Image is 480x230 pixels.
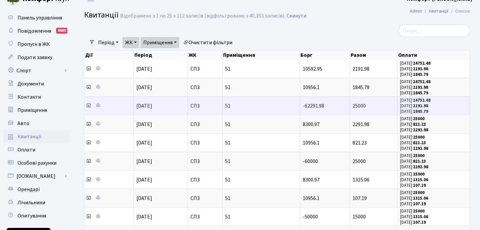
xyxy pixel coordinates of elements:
[400,72,428,78] small: [DATE]:
[400,164,428,170] small: [DATE]:
[400,190,425,196] small: [DATE]:
[225,140,297,146] span: 51
[303,213,318,220] span: -50000
[225,122,297,127] span: 51
[397,50,470,60] th: Оплати
[400,182,426,188] small: [DATE]:
[3,90,69,104] a: Контакти
[17,27,51,35] span: Повідомлення
[353,65,369,73] span: 2191.98
[3,183,69,196] a: Орендарі
[353,84,369,91] span: 1845.79
[17,212,46,219] span: Опитування
[353,176,369,183] span: 1315.06
[429,8,448,15] a: Квитанції
[3,130,69,143] a: Квитанції
[400,66,428,72] small: [DATE]:
[190,85,220,90] span: СП3
[400,116,425,122] small: [DATE]:
[413,72,428,78] b: 1845.79
[400,127,428,133] small: [DATE]:
[413,146,428,151] b: 2291.98
[190,214,220,219] span: СП3
[400,214,428,220] small: [DATE]:
[400,146,428,151] small: [DATE]:
[400,97,430,103] small: [DATE]:
[190,66,220,72] span: СП3
[17,93,41,101] span: Контакти
[400,60,430,66] small: [DATE]:
[3,64,69,77] a: Спорт
[17,159,56,167] span: Особові рахунки
[136,139,152,147] span: [DATE]
[136,121,152,128] span: [DATE]
[17,107,47,114] span: Приміщення
[17,146,35,153] span: Оплати
[400,140,426,146] small: [DATE]:
[398,24,470,37] input: Пошук...
[413,121,426,127] b: 821.23
[413,127,428,133] b: 2291.98
[3,170,69,183] a: [DOMAIN_NAME]
[353,102,366,110] span: 25000
[400,134,425,140] small: [DATE]:
[413,116,425,122] b: 25000
[413,90,428,96] b: 1845.79
[136,213,152,220] span: [DATE]
[3,104,69,117] a: Приміщення
[413,164,428,170] b: 2291.98
[400,79,430,85] small: [DATE]:
[190,159,220,164] span: СП3
[353,158,366,165] span: 25000
[353,195,367,202] span: 107.19
[136,195,152,202] span: [DATE]
[400,4,480,18] nav: breadcrumb
[287,13,306,19] a: Скинути
[3,209,69,222] a: Опитування
[223,50,300,60] th: Приміщення
[136,176,152,183] span: [DATE]
[136,84,152,91] span: [DATE]
[353,213,366,220] span: 15000
[141,37,179,48] a: Приміщення
[353,139,367,147] span: 821.23
[400,109,428,115] small: [DATE]:
[3,11,69,24] a: Панель управління
[190,140,220,146] span: СП3
[400,153,425,159] small: [DATE]:
[17,80,44,87] span: Документи
[225,85,297,90] span: 51
[95,37,121,48] a: Період
[136,102,152,110] span: [DATE]
[134,50,188,60] th: Період
[413,79,430,85] b: 24752.48
[225,66,297,72] span: 51
[3,196,69,209] a: Лічильники
[225,177,297,182] span: 51
[413,153,425,159] b: 25000
[190,177,220,182] span: СП3
[413,190,425,196] b: 25000
[17,133,42,140] span: Квитанції
[300,50,350,60] th: Борг
[3,156,69,170] a: Особові рахунки
[413,60,430,66] b: 24752.48
[400,103,428,109] small: [DATE]:
[17,14,62,21] span: Панель управління
[413,208,425,214] b: 25000
[17,54,52,61] span: Подати заявку
[400,84,428,90] small: [DATE]:
[400,171,425,177] small: [DATE]:
[84,9,119,21] span: Квитанції
[303,65,322,73] span: 10592.95
[303,195,320,202] span: 10956.1
[303,139,320,147] span: 10956.1
[17,41,50,48] span: Пропуск в ЖК
[17,199,45,206] span: Лічильники
[413,177,428,183] b: 1315.06
[56,28,67,34] div: 6680
[181,37,235,48] a: Очистити фільтри
[413,109,428,115] b: 1845.79
[400,201,426,207] small: [DATE]:
[413,66,428,72] b: 2191.98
